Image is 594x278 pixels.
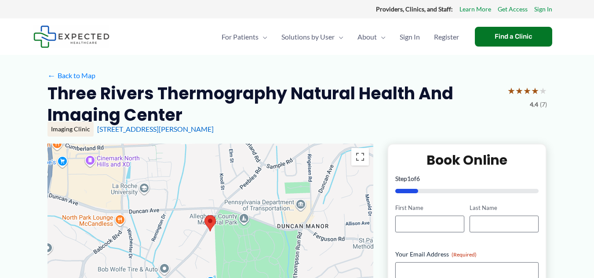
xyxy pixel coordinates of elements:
[274,22,350,52] a: Solutions by UserMenu Toggle
[377,22,386,52] span: Menu Toggle
[407,175,411,182] span: 1
[335,22,343,52] span: Menu Toggle
[350,22,393,52] a: AboutMenu Toggle
[33,25,109,48] img: Expected Healthcare Logo - side, dark font, small
[97,125,214,133] a: [STREET_ADDRESS][PERSON_NAME]
[470,204,539,212] label: Last Name
[222,22,259,52] span: For Patients
[259,22,267,52] span: Menu Toggle
[416,175,420,182] span: 6
[395,250,539,259] label: Your Email Address
[507,83,515,99] span: ★
[452,251,477,258] span: (Required)
[47,122,94,137] div: Imaging Clinic
[540,99,547,110] span: (7)
[47,71,56,79] span: ←
[523,83,531,99] span: ★
[498,4,528,15] a: Get Access
[351,148,369,166] button: Toggle fullscreen view
[534,4,552,15] a: Sign In
[376,5,453,13] strong: Providers, Clinics, and Staff:
[530,99,538,110] span: 4.4
[427,22,466,52] a: Register
[395,204,464,212] label: First Name
[459,4,491,15] a: Learn More
[357,22,377,52] span: About
[531,83,539,99] span: ★
[281,22,335,52] span: Solutions by User
[539,83,547,99] span: ★
[215,22,466,52] nav: Primary Site Navigation
[400,22,420,52] span: Sign In
[395,152,539,169] h2: Book Online
[475,27,552,47] a: Find a Clinic
[215,22,274,52] a: For PatientsMenu Toggle
[395,176,539,182] p: Step of
[47,83,500,126] h2: Three Rivers Thermography Natural Health and Imaging Center
[393,22,427,52] a: Sign In
[47,69,95,82] a: ←Back to Map
[434,22,459,52] span: Register
[515,83,523,99] span: ★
